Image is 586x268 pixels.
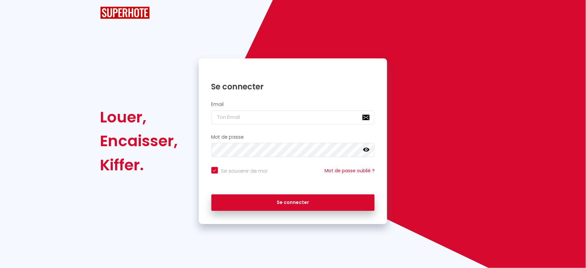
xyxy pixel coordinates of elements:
div: Louer, [100,105,178,129]
h2: Email [211,102,375,107]
div: Encaisser, [100,129,178,153]
input: Ton Email [211,111,375,124]
img: SuperHote logo [100,7,150,19]
button: Se connecter [211,194,375,211]
a: Mot de passe oublié ? [324,167,375,174]
h1: Se connecter [211,82,375,92]
div: Kiffer. [100,153,178,177]
h2: Mot de passe [211,134,375,140]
